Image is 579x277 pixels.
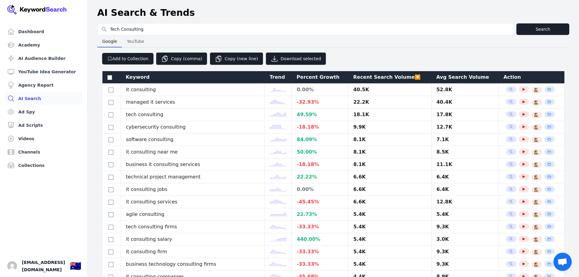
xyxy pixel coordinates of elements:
div: 17.8K [436,111,494,118]
div: Recent Search Volume 🔽 [353,74,427,81]
td: it consulting services [121,196,265,208]
div: 22.22 % [297,173,343,181]
button: Copy (new line) [210,52,263,65]
div: 11.1K [436,161,494,168]
img: Your Company [7,5,67,15]
button: 🕵️‍♀️ [534,212,539,217]
td: tech consulting firms [121,221,265,233]
div: 5.4K [436,211,494,218]
button: 🕵️‍♀️ [534,225,539,230]
div: -33.33 % [297,248,343,255]
button: 🕵️‍♀️ [534,113,539,117]
div: Trend [270,74,287,81]
div: 40.4K [436,99,494,106]
div: Keyword [126,74,260,81]
div: 6.6K [353,186,426,193]
td: it consulting [121,84,265,96]
td: business technology consulting firms [121,258,265,271]
div: Avg Search Volume [436,74,494,81]
div: 440.00 % [297,236,343,243]
a: YouTube Idea Generator [5,66,82,78]
div: 18.1K [353,111,426,118]
div: 9.9K [353,123,426,131]
span: YouTube [124,37,146,46]
button: 🕵️‍♀️ [534,125,539,130]
div: 🇦🇺 [70,261,81,272]
button: 🕵️‍♀️ [534,237,539,242]
div: 9.3K [436,248,494,255]
div: 8.5K [436,148,494,156]
a: Academy [5,39,82,51]
button: Copy (comma) [156,52,207,65]
a: Collections [5,159,82,171]
span: 🕵️‍♀️ [534,250,539,254]
a: AI Audience Builder [5,52,82,64]
button: 🕵️‍♀️ [534,200,539,205]
a: Ad Spy [5,106,82,118]
div: 5.4K [353,236,426,243]
td: it consulting near me [121,146,265,158]
button: 🕵️‍♀️ [534,88,539,92]
div: 8.1K [353,161,426,168]
div: 5.4K [353,211,426,218]
div: 6.6K [353,198,426,206]
div: 40.5K [353,86,426,93]
button: 🕵️‍♀️ [534,162,539,167]
span: 🕵️‍♀️ [534,175,539,180]
div: 12.7K [436,123,494,131]
div: Percent Growth [297,74,343,81]
div: Open chat [553,253,572,271]
button: 🕵️‍♀️ [534,137,539,142]
div: 22.73 % [297,211,343,218]
div: 52.8K [436,86,494,93]
button: 🕵️‍♀️ [534,100,539,105]
button: Download selected [266,52,326,65]
button: Search [516,23,569,35]
div: 12.8K [436,198,494,206]
div: 84.09 % [297,136,343,143]
td: tech consulting [121,109,265,121]
div: 5.4K [353,261,426,268]
div: 5.4K [353,223,426,230]
td: cybersecurity consulting [121,121,265,133]
div: -32.93 % [297,99,343,106]
td: it consulting firm [121,246,265,258]
div: -45.45 % [297,198,343,206]
div: 8.1K [353,148,426,156]
a: AI Search [5,92,82,105]
div: -18.18 % [297,123,343,131]
button: 🕵️‍♀️ [534,187,539,192]
div: -18.18 % [297,161,343,168]
button: 🕵️‍♀️ [534,150,539,155]
button: Open user button [7,261,17,271]
span: [EMAIL_ADDRESS][DOMAIN_NAME] [22,259,65,273]
button: 🕵️‍♀️ [534,262,539,267]
td: it consulting salary [121,233,265,246]
div: 0.00 % [297,86,343,93]
div: -33.33 % [297,223,343,230]
div: 9.3K [436,223,494,230]
div: 7.1K [436,136,494,143]
div: 50.00 % [297,148,343,156]
div: 6.4K [436,186,494,193]
a: Agency Report [5,79,82,91]
button: 🇦🇺 [70,260,81,272]
div: 22.2K [353,99,426,106]
div: 8.1K [353,136,426,143]
a: Channels [5,146,82,158]
div: -33.33 % [297,261,343,268]
div: 3.0K [436,236,494,243]
td: technical project management [121,171,265,183]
